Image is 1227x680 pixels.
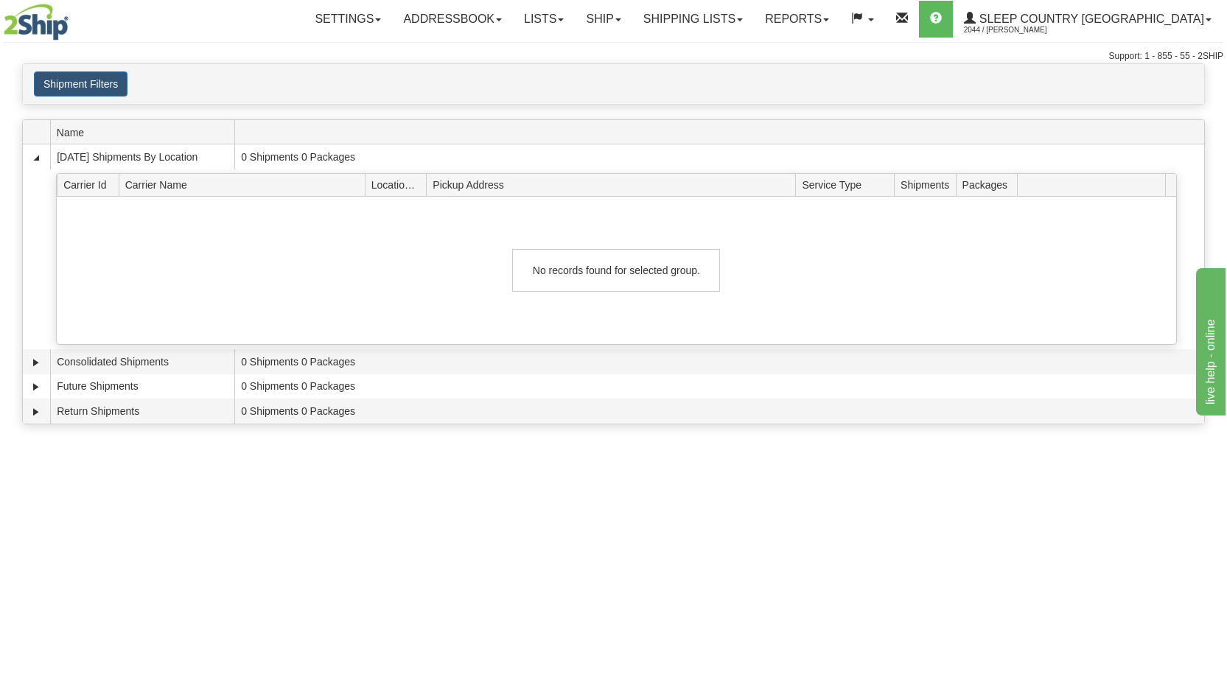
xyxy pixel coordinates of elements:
a: Expand [29,404,43,419]
td: 0 Shipments 0 Packages [234,399,1204,424]
span: Carrier Id [63,173,119,196]
td: 0 Shipments 0 Packages [234,144,1204,169]
td: Future Shipments [50,374,234,399]
td: 0 Shipments 0 Packages [234,374,1204,399]
div: Support: 1 - 855 - 55 - 2SHIP [4,50,1223,63]
a: Expand [29,355,43,370]
span: Pickup Address [433,173,796,196]
span: Service Type [802,173,894,196]
a: Addressbook [392,1,513,38]
a: Collapse [29,150,43,165]
a: Sleep Country [GEOGRAPHIC_DATA] 2044 / [PERSON_NAME] [953,1,1223,38]
a: Ship [575,1,632,38]
span: 2044 / [PERSON_NAME] [964,23,1074,38]
span: Sleep Country [GEOGRAPHIC_DATA] [976,13,1204,25]
img: logo2044.jpg [4,4,69,41]
a: Settings [304,1,392,38]
a: Lists [513,1,575,38]
span: Packages [962,173,1018,196]
span: Location Id [371,173,427,196]
a: Shipping lists [632,1,754,38]
a: Expand [29,379,43,394]
span: Carrier Name [125,173,365,196]
td: Consolidated Shipments [50,349,234,374]
span: Shipments [901,173,956,196]
td: Return Shipments [50,399,234,424]
a: Reports [754,1,840,38]
button: Shipment Filters [34,71,127,97]
td: [DATE] Shipments By Location [50,144,234,169]
div: No records found for selected group. [512,249,720,292]
td: 0 Shipments 0 Packages [234,349,1204,374]
span: Name [57,121,234,144]
iframe: chat widget [1193,264,1226,415]
div: live help - online [11,9,136,27]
